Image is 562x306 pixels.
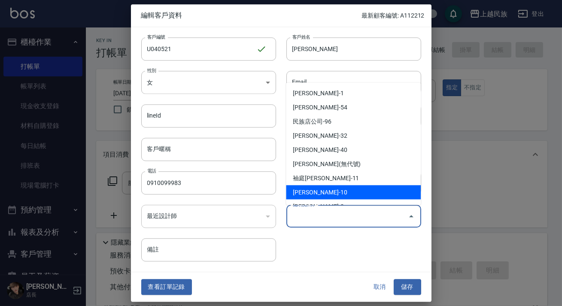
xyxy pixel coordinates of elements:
[141,71,276,94] div: 女
[286,114,421,128] li: 民族店公司-96
[286,128,421,142] li: [PERSON_NAME]-32
[147,67,156,73] label: 性別
[141,279,192,295] button: 查看訂單記錄
[404,209,418,223] button: Close
[286,142,421,157] li: [PERSON_NAME]-40
[147,33,165,40] label: 客戶編號
[292,33,310,40] label: 客戶姓名
[286,199,421,213] li: [PERSON_NAME]-8
[286,86,421,100] li: [PERSON_NAME]-1
[141,11,362,20] span: 編輯客戶資料
[286,100,421,114] li: [PERSON_NAME]-54
[394,279,421,295] button: 儲存
[286,171,421,185] li: 袖庭[PERSON_NAME]-11
[366,279,394,295] button: 取消
[286,185,421,199] li: [PERSON_NAME]-10
[286,157,421,171] li: [PERSON_NAME](無代號)
[362,11,424,20] p: 最新顧客編號: A112212
[147,167,156,174] label: 電話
